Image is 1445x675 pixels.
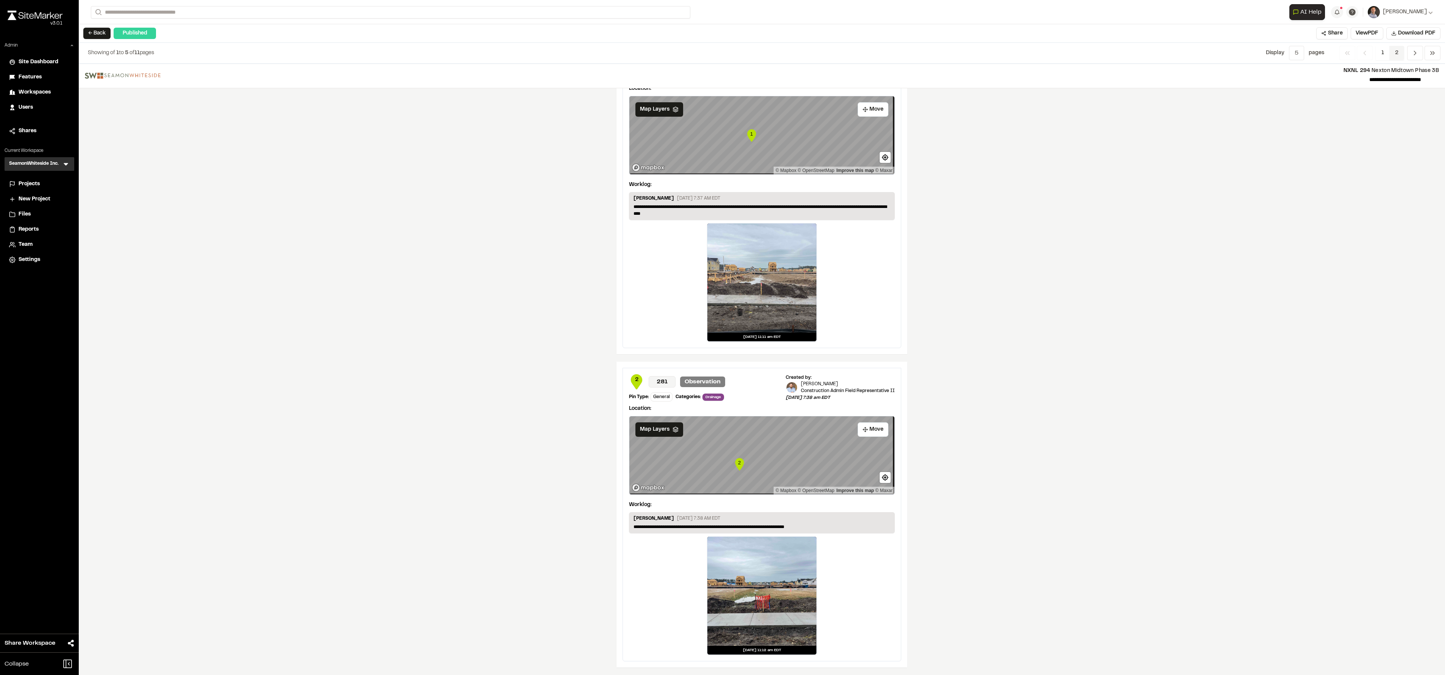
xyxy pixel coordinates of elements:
p: page s [1309,49,1324,57]
p: [DATE] 7:38 am EDT [786,394,895,401]
span: Workspaces [19,88,51,97]
p: Location: [629,405,895,413]
div: General [651,392,673,402]
a: Workspaces [9,88,70,97]
div: [DATE] 11:11 am EDT [707,333,816,341]
button: Find my location [880,472,891,483]
span: Settings [19,256,40,264]
a: Reports [9,225,70,234]
p: Observation [680,377,725,387]
button: Open AI Assistant [1289,4,1325,20]
a: Users [9,103,70,112]
a: Files [9,210,70,219]
button: Move [858,102,888,117]
p: Admin [5,42,18,49]
p: Construction Admin Field Representative II [801,387,895,394]
span: New Project [19,195,50,203]
span: Shares [19,127,36,135]
p: Current Workspace [5,147,74,154]
span: Share Workspace [5,639,55,648]
span: Users [19,103,33,112]
span: 5 [125,51,128,55]
button: Move [858,422,888,437]
text: 2 [738,460,741,466]
a: Settings [9,256,70,264]
span: Showing of [88,51,116,55]
span: [PERSON_NAME] [1383,8,1427,16]
img: rebrand.png [8,11,62,20]
a: Maxar [875,488,893,493]
h3: SeamonWhiteside Inc. [9,160,59,168]
button: Search [91,6,105,19]
span: Site Dashboard [19,58,58,66]
a: Site Dashboard [9,58,70,66]
button: Share [1316,27,1348,39]
div: Map marker [746,128,757,143]
button: Find my location [880,152,891,163]
a: Shares [9,127,70,135]
img: User [1368,6,1380,18]
div: Categories: [676,394,701,400]
span: Team [19,241,33,249]
span: Drainage [702,394,724,401]
button: 5 [1289,46,1304,60]
button: Download PDF [1386,27,1440,39]
div: [DATE] 11:12 am EDT [707,646,816,655]
p: [PERSON_NAME] [801,381,895,387]
span: 2 [1389,46,1404,60]
p: Location: [629,84,895,93]
span: Download PDF [1398,29,1436,37]
a: [DATE] 11:12 am EDT [707,536,817,655]
p: Worklog: [629,181,652,189]
div: Pin Type: [629,394,649,400]
p: [DATE] 7:37 AM EDT [677,195,720,202]
button: ← Back [83,28,111,39]
div: Created by: [786,374,895,381]
span: 2 [629,376,644,384]
a: OpenStreetMap [798,168,835,173]
p: 281 [649,376,676,387]
p: to of pages [88,49,154,57]
canvas: Map [629,96,893,173]
a: Map feedback [836,488,874,493]
a: Mapbox [776,488,796,493]
text: 1 [750,131,753,137]
p: Display [1266,49,1284,57]
a: OpenStreetMap [798,488,835,493]
span: Files [19,210,31,219]
span: 1 [116,51,119,55]
button: ViewPDF [1351,27,1383,39]
span: 11 [134,51,140,55]
a: Projects [9,180,70,188]
div: Map marker [734,457,745,472]
a: Mapbox [776,168,796,173]
p: [PERSON_NAME] [634,195,674,203]
p: Worklog: [629,501,652,509]
span: Projects [19,180,40,188]
p: Nexton Midtown Phase 3B [167,67,1439,75]
img: file [85,73,161,79]
a: Mapbox logo [632,163,665,172]
span: Features [19,73,42,81]
a: Mapbox logo [632,483,665,492]
span: AI Help [1300,8,1322,17]
a: Features [9,73,70,81]
p: [PERSON_NAME] [634,515,674,523]
a: [DATE] 11:11 am EDT [707,223,817,342]
nav: Navigation [1339,46,1440,60]
a: Team [9,241,70,249]
a: Map feedback [836,168,874,173]
span: NXNL 294 [1344,69,1370,73]
span: 1 [1376,46,1390,60]
div: Oh geez...please don't... [8,20,62,27]
span: Reports [19,225,39,234]
div: Open AI Assistant [1289,4,1328,20]
p: [DATE] 7:38 AM EDT [677,515,720,522]
canvas: Map [629,416,893,494]
span: Collapse [5,659,29,669]
button: [PERSON_NAME] [1368,6,1433,18]
a: New Project [9,195,70,203]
